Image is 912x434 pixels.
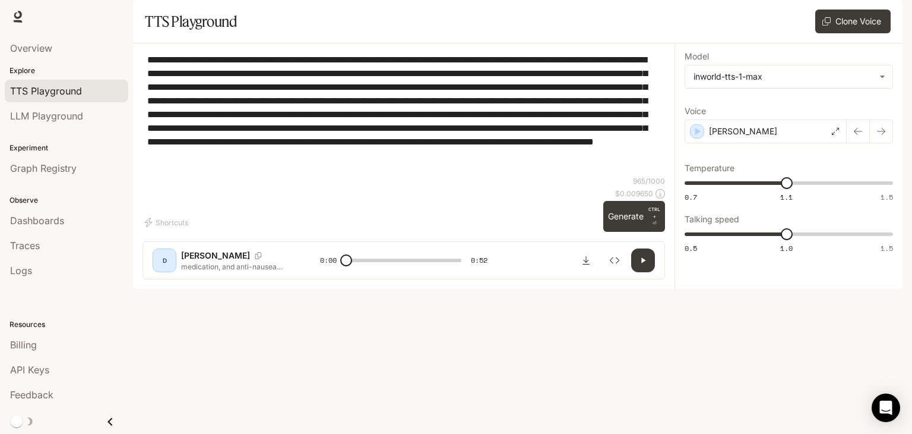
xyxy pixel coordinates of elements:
p: Model [685,52,709,61]
div: Open Intercom Messenger [872,394,900,422]
h1: TTS Playground [145,10,237,33]
button: Inspect [603,249,626,272]
button: GenerateCTRL +⏎ [603,201,665,232]
div: inworld-tts-1-max [693,71,873,83]
span: 0.7 [685,192,697,202]
button: Download audio [574,249,598,272]
button: Shortcuts [142,213,193,232]
p: ⏎ [648,206,660,227]
p: [PERSON_NAME] [181,250,250,262]
div: inworld-tts-1-max [685,65,892,88]
span: 1.0 [780,243,793,253]
p: medication, and anti-nausea drugs. Nutritional support with a special [MEDICAL_DATA] is crucial, ... [181,262,292,272]
p: Voice [685,107,706,115]
span: 1.1 [780,192,793,202]
span: 0.5 [685,243,697,253]
div: D [155,251,174,270]
p: CTRL + [648,206,660,220]
p: [PERSON_NAME] [709,125,777,137]
span: 0:52 [471,254,487,266]
span: 0:00 [320,254,337,266]
span: 1.5 [881,243,893,253]
button: Copy Voice ID [250,252,267,259]
p: Temperature [685,164,734,172]
span: 1.5 [881,192,893,202]
p: Talking speed [685,215,739,224]
button: Clone Voice [815,10,891,33]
